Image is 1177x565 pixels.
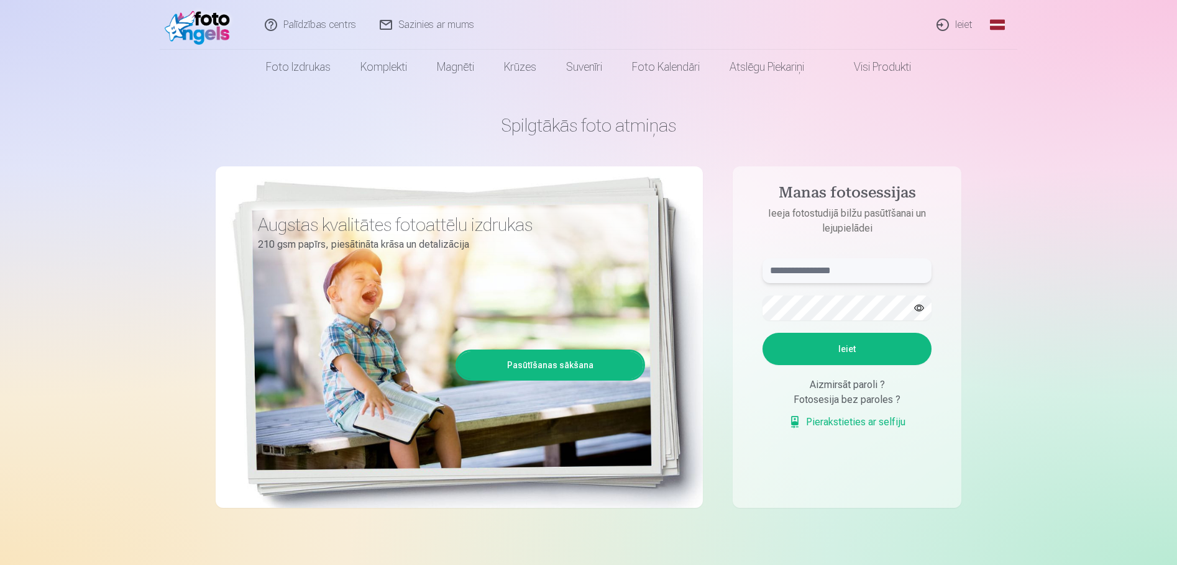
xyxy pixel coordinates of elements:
div: Fotosesija bez paroles ? [763,392,932,407]
a: Visi produkti [819,50,926,84]
p: 210 gsm papīrs, piesātināta krāsa un detalizācija [258,236,636,253]
a: Pasūtīšanas sākšana [457,351,643,379]
a: Foto izdrukas [251,50,346,84]
a: Komplekti [346,50,422,84]
a: Suvenīri [551,50,617,84]
button: Ieiet [763,333,932,365]
a: Foto kalendāri [617,50,715,84]
h1: Spilgtākās foto atmiņas [216,114,961,137]
a: Magnēti [422,50,489,84]
div: Aizmirsāt paroli ? [763,377,932,392]
h3: Augstas kvalitātes fotoattēlu izdrukas [258,214,636,236]
p: Ieeja fotostudijā bilžu pasūtīšanai un lejupielādei [750,206,944,236]
a: Pierakstieties ar selfiju [789,415,905,430]
a: Krūzes [489,50,551,84]
img: /fa1 [165,5,236,45]
a: Atslēgu piekariņi [715,50,819,84]
h4: Manas fotosessijas [750,184,944,206]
